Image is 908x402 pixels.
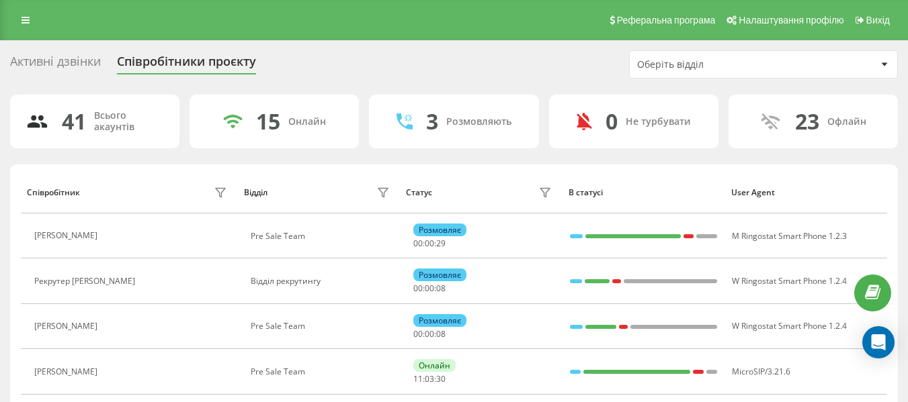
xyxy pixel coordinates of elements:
[446,116,511,128] div: Розмовляють
[27,188,80,197] div: Співробітник
[62,109,86,134] div: 41
[244,188,267,197] div: Відділ
[827,116,866,128] div: Офлайн
[731,188,881,197] div: User Agent
[436,283,446,294] span: 08
[413,223,466,236] div: Розмовляє
[256,109,280,134] div: 15
[732,366,790,377] span: MicroSIP/3.21.6
[436,238,446,249] span: 29
[436,373,446,385] span: 30
[606,109,618,134] div: 0
[732,320,847,332] span: W Ringostat Smart Phone 1.2.4
[425,373,434,385] span: 03
[413,328,423,340] span: 00
[94,110,163,133] div: Всього акаунтів
[425,328,434,340] span: 00
[732,275,847,287] span: W Ringostat Smart Phone 1.2.4
[34,321,101,331] div: [PERSON_NAME]
[426,109,438,134] div: 3
[251,277,393,286] div: Відділ рекрутингу
[739,15,843,26] span: Налаштування профілю
[406,188,432,197] div: Статус
[626,116,691,128] div: Не турбувати
[413,283,423,294] span: 00
[637,59,798,70] div: Оберіть відділ
[251,367,393,376] div: Pre Sale Team
[413,374,446,384] div: : :
[413,359,456,372] div: Онлайн
[413,314,466,327] div: Розмовляє
[34,277,138,286] div: Рекрутер [PERSON_NAME]
[413,284,446,293] div: : :
[413,268,466,281] div: Розмовляє
[288,116,326,128] div: Онлайн
[10,54,101,75] div: Активні дзвінки
[425,238,434,249] span: 00
[413,239,446,248] div: : :
[795,109,819,134] div: 23
[436,328,446,340] span: 08
[251,232,393,241] div: Pre Sale Team
[251,321,393,331] div: Pre Sale Team
[413,373,423,385] span: 11
[34,231,101,240] div: [PERSON_NAME]
[617,15,716,26] span: Реферальна програма
[732,230,847,242] span: M Ringostat Smart Phone 1.2.3
[117,54,256,75] div: Співробітники проєкту
[34,367,101,376] div: [PERSON_NAME]
[866,15,890,26] span: Вихід
[569,188,718,197] div: В статусі
[862,326,895,358] div: Open Intercom Messenger
[425,283,434,294] span: 00
[413,330,446,339] div: : :
[413,238,423,249] span: 00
